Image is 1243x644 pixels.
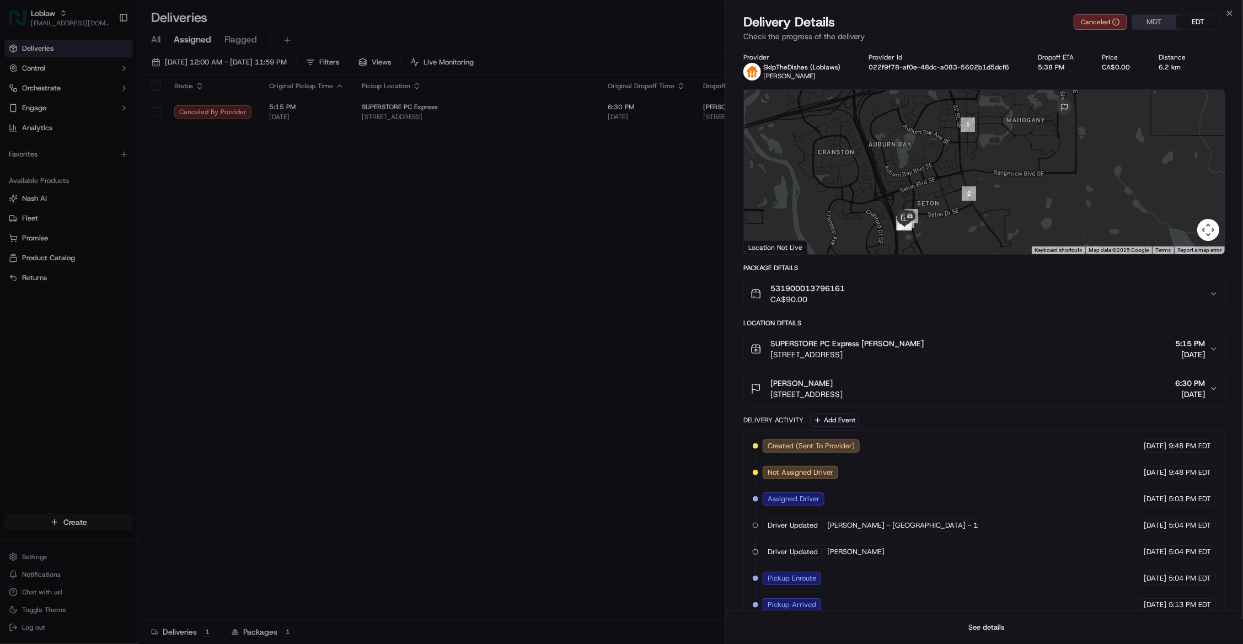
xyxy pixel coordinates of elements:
button: Keyboard shortcuts [1035,246,1082,254]
a: Powered byPylon [78,187,133,196]
span: 5:13 PM EDT [1169,600,1211,610]
span: 5:15 PM [1175,338,1205,349]
div: 5:38 PM [1038,63,1085,72]
span: [DATE] [1144,494,1166,504]
span: Created (Sent To Provider) [768,441,855,451]
div: Provider Id [869,53,1021,62]
span: API Documentation [104,160,177,171]
div: Provider [743,53,851,62]
div: We're available if you need us! [37,117,140,126]
span: [PERSON_NAME] [763,72,816,80]
div: 6.2 km [1159,63,1197,72]
span: Pylon [110,187,133,196]
span: [DATE] [1144,468,1166,477]
div: CA$0.00 [1102,63,1142,72]
span: [STREET_ADDRESS] [770,389,843,400]
a: 📗Knowledge Base [7,156,89,176]
a: Open this area in Google Maps (opens a new window) [747,240,783,254]
div: Package Details [743,264,1225,272]
span: 531900013796161 [770,283,845,294]
img: justeat_logo.png [743,63,761,80]
a: Terms (opens in new tab) [1155,247,1171,253]
div: 1 [961,117,975,132]
span: [PERSON_NAME] - [GEOGRAPHIC_DATA] - 1 [827,520,978,530]
span: [DATE] [1144,547,1166,557]
span: SUPERSTORE PC Express [PERSON_NAME] [770,338,924,349]
button: EDT [1176,15,1220,29]
p: Check the progress of the delivery [743,31,1225,42]
span: [DATE] [1175,389,1205,400]
div: 💻 [93,162,102,170]
span: 5:04 PM EDT [1169,520,1211,530]
img: 1736555255976-a54dd68f-1ca7-489b-9aae-adbdc363a1c4 [11,106,31,126]
span: Pickup Arrived [768,600,816,610]
span: Driver Updated [768,547,818,557]
div: 2 [962,186,976,201]
span: 6:30 PM [1175,378,1205,389]
button: Start new chat [187,109,201,122]
span: [DATE] [1144,441,1166,451]
span: 5:03 PM EDT [1169,494,1211,504]
span: [DATE] [1144,520,1166,530]
span: 9:48 PM EDT [1169,468,1211,477]
button: 531900013796161CA$90.00 [744,276,1225,312]
span: [DATE] [1175,349,1205,360]
a: 💻API Documentation [89,156,181,176]
button: 022f9f78-af0e-48dc-a083-5602b1d5dcf6 [869,63,1010,72]
span: [PERSON_NAME] [770,378,833,389]
button: Canceled [1074,14,1127,30]
span: Delivery Details [743,13,835,31]
div: Location Details [743,319,1225,328]
p: SkipTheDishes (Loblaws) [763,63,840,72]
button: Add Event [810,414,859,427]
span: Pickup Enroute [768,573,816,583]
div: Dropoff ETA [1038,53,1085,62]
span: Assigned Driver [768,494,819,504]
input: Got a question? Start typing here... [29,72,199,83]
span: CA$90.00 [770,294,845,305]
span: Map data ©2025 Google [1089,247,1149,253]
div: Location Not Live [744,240,807,254]
button: See details [963,620,1009,635]
span: 5:04 PM EDT [1169,547,1211,557]
button: Map camera controls [1197,219,1219,241]
button: [PERSON_NAME][STREET_ADDRESS]6:30 PM[DATE] [744,371,1225,406]
span: Not Assigned Driver [768,468,833,477]
span: [STREET_ADDRESS] [770,349,924,360]
div: Start new chat [37,106,181,117]
div: Price [1102,53,1142,62]
img: Nash [11,12,33,34]
div: Delivery Activity [743,416,803,425]
span: Driver Updated [768,520,818,530]
a: Report a map error [1177,247,1221,253]
span: Knowledge Base [22,160,84,171]
span: 5:04 PM EDT [1169,573,1211,583]
img: Google [747,240,783,254]
span: [DATE] [1144,600,1166,610]
div: 📗 [11,162,20,170]
button: MDT [1132,15,1176,29]
span: [PERSON_NAME] [827,547,885,557]
div: Distance [1159,53,1197,62]
p: Welcome 👋 [11,45,201,62]
span: [DATE] [1144,573,1166,583]
button: SUPERSTORE PC Express [PERSON_NAME][STREET_ADDRESS]5:15 PM[DATE] [744,331,1225,367]
span: 9:48 PM EDT [1169,441,1211,451]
